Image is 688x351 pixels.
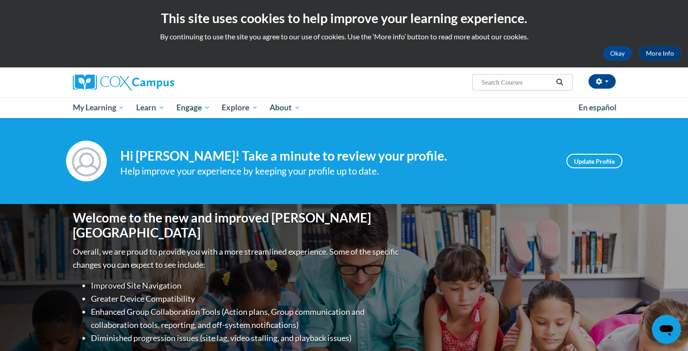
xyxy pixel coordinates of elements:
iframe: Button to launch messaging window [652,315,681,344]
button: Okay [603,46,632,61]
a: Update Profile [566,154,622,168]
span: Learn [136,102,165,113]
a: Explore [216,97,264,118]
a: En español [573,98,622,117]
span: About [270,102,300,113]
p: Overall, we are proud to provide you with a more streamlined experience. Some of the specific cha... [73,245,401,271]
li: Improved Site Navigation [91,279,401,292]
img: Profile Image [66,141,107,181]
span: Engage [176,102,210,113]
p: By continuing to use the site you agree to our use of cookies. Use the ‘More info’ button to read... [7,32,681,42]
div: Main menu [59,97,629,118]
div: Help improve your experience by keeping your profile up to date. [120,164,553,179]
a: Learn [130,97,171,118]
a: My Learning [67,97,131,118]
a: More Info [639,46,681,61]
input: Search Courses [480,77,553,88]
button: Account Settings [588,74,616,89]
h1: Welcome to the new and improved [PERSON_NAME][GEOGRAPHIC_DATA] [73,210,401,241]
button: Search [553,77,566,88]
a: Engage [171,97,216,118]
span: My Learning [72,102,124,113]
a: Cox Campus [73,74,245,90]
h4: Hi [PERSON_NAME]! Take a minute to review your profile. [120,148,553,164]
a: About [264,97,306,118]
li: Greater Device Compatibility [91,292,401,305]
h2: This site uses cookies to help improve your learning experience. [7,9,681,27]
img: Cox Campus [73,74,174,90]
span: Explore [222,102,258,113]
li: Diminished progression issues (site lag, video stalling, and playback issues) [91,332,401,345]
span: En español [579,103,617,112]
li: Enhanced Group Collaboration Tools (Action plans, Group communication and collaboration tools, re... [91,305,401,332]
